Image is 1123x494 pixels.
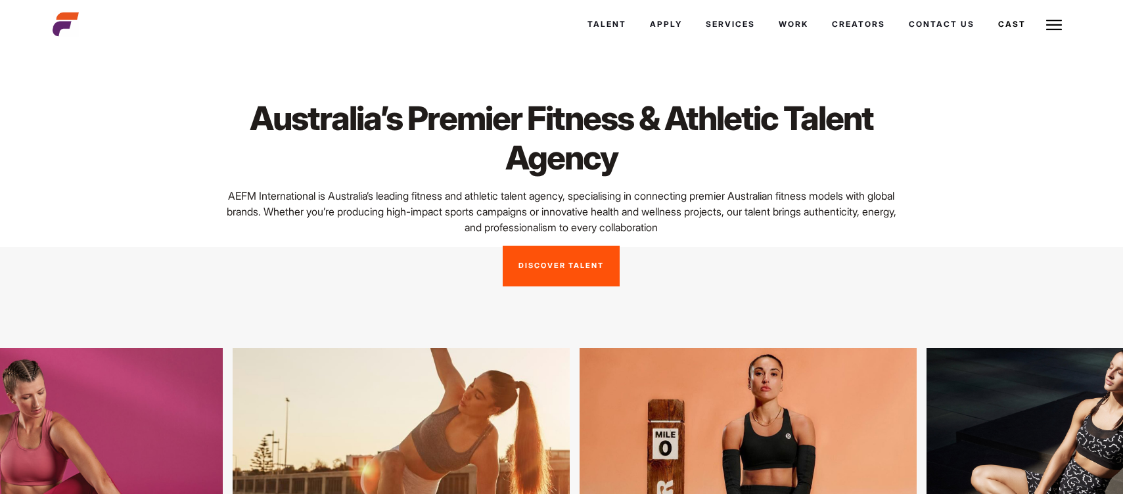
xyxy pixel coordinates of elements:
[1046,17,1062,33] img: Burger icon
[767,7,820,42] a: Work
[503,246,620,286] a: Discover Talent
[576,7,638,42] a: Talent
[225,99,898,177] h1: Australia’s Premier Fitness & Athletic Talent Agency
[694,7,767,42] a: Services
[638,7,694,42] a: Apply
[897,7,986,42] a: Contact Us
[986,7,1038,42] a: Cast
[820,7,897,42] a: Creators
[225,188,898,235] p: AEFM International is Australia’s leading fitness and athletic talent agency, specialising in con...
[53,11,79,37] img: cropped-aefm-brand-fav-22-square.png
